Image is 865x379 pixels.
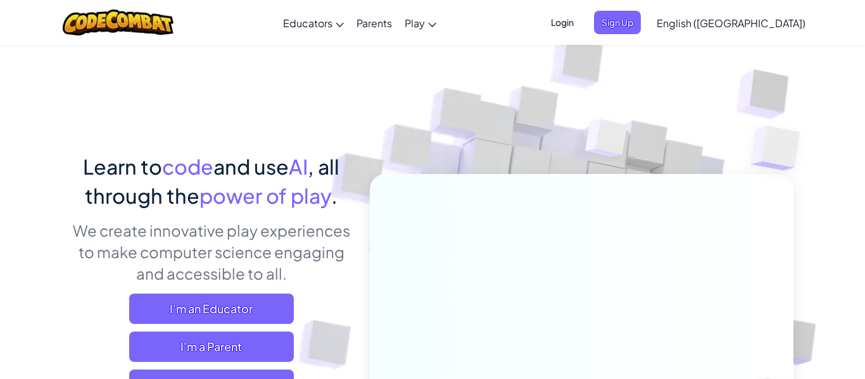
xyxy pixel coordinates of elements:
[72,220,351,284] p: We create innovative play experiences to make computer science engaging and accessible to all.
[162,154,213,179] span: code
[398,6,443,40] a: Play
[543,11,581,34] button: Login
[331,183,338,208] span: .
[726,95,835,202] img: Overlap cubes
[562,94,653,189] img: Overlap cubes
[83,154,162,179] span: Learn to
[657,16,805,30] span: English ([GEOGRAPHIC_DATA])
[129,294,294,324] a: I'm an Educator
[63,9,174,35] img: CodeCombat logo
[199,183,331,208] span: power of play
[650,6,812,40] a: English ([GEOGRAPHIC_DATA])
[289,154,308,179] span: AI
[350,6,398,40] a: Parents
[283,16,332,30] span: Educators
[405,16,425,30] span: Play
[277,6,350,40] a: Educators
[213,154,289,179] span: and use
[594,11,641,34] button: Sign Up
[129,332,294,362] a: I'm a Parent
